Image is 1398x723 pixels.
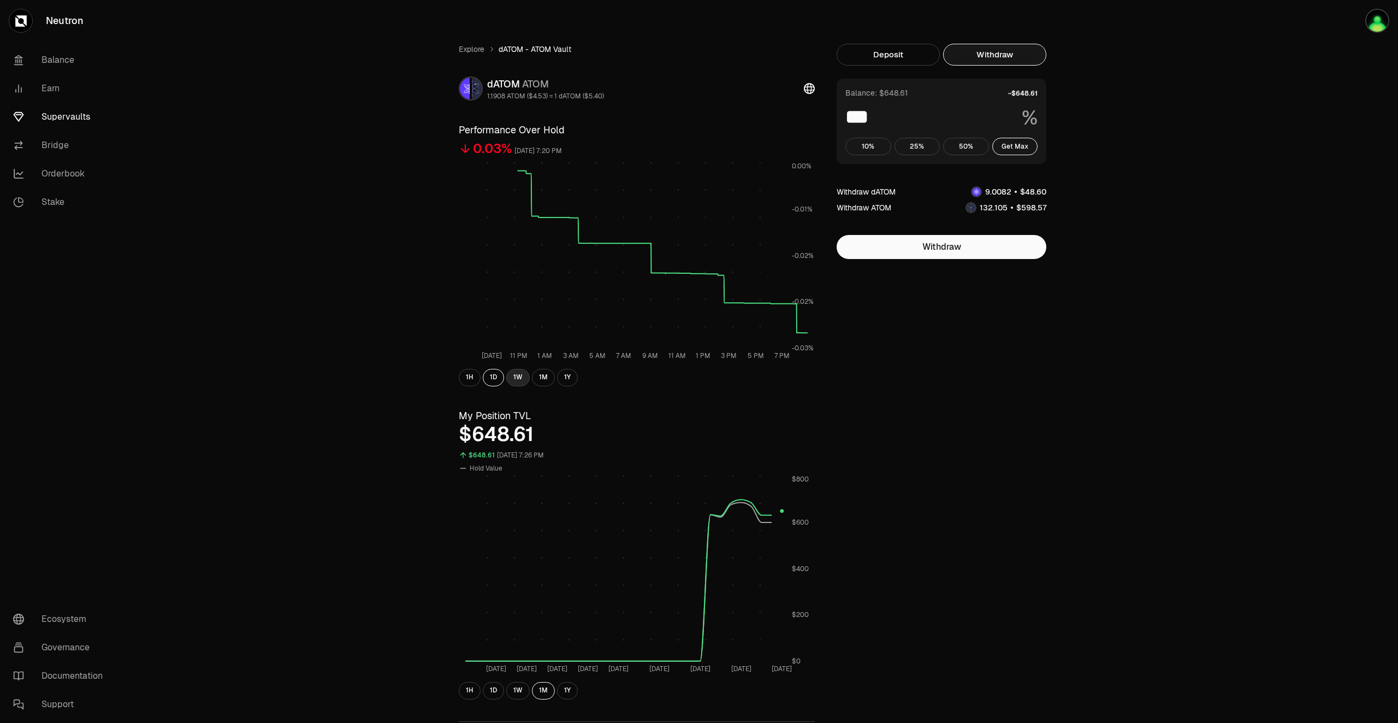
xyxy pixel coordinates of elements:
button: 1Y [557,682,578,700]
div: Balance: $648.61 [845,87,908,98]
tspan: [DATE] [772,665,792,673]
a: Balance [4,46,118,74]
a: Explore [459,44,484,55]
tspan: -0.02% [792,297,814,306]
div: [DATE] 7:26 PM [497,449,544,462]
tspan: [DATE] [731,665,751,673]
div: dATOM [487,77,604,92]
div: $648.61 [469,449,495,462]
tspan: -0.02% [792,251,814,260]
a: Bridge [4,131,118,160]
button: 25% [895,138,940,155]
tspan: $600 [792,518,809,527]
a: Governance [4,633,118,662]
tspan: [DATE] [547,665,567,673]
div: Withdraw ATOM [837,202,891,213]
a: Stake [4,188,118,216]
span: % [1022,107,1038,129]
tspan: 7 AM [616,351,631,360]
tspan: 1 AM [537,351,552,360]
img: dATOM Logo [460,78,470,99]
a: Orderbook [4,160,118,188]
tspan: 11 AM [668,351,686,360]
button: 1D [483,682,504,700]
span: dATOM - ATOM Vault [499,44,571,55]
img: ATOM Logo [472,78,482,99]
div: [DATE] 7:20 PM [514,145,562,157]
button: 1W [506,682,530,700]
tspan: $400 [792,564,809,573]
a: Support [4,690,118,719]
img: ATOM Logo [967,203,975,212]
tspan: [DATE] [690,665,710,673]
div: $648.61 [459,424,815,445]
button: Withdraw [943,44,1046,66]
div: 1.1908 ATOM ($4.53) = 1 dATOM ($5.40) [487,92,604,101]
button: 1H [459,682,481,700]
tspan: $800 [792,475,809,484]
div: 0.03% [473,140,512,157]
tspan: $0 [792,657,801,666]
tspan: 5 AM [589,351,606,360]
button: 1Y [557,369,578,386]
tspan: 11 PM [510,351,528,360]
button: Withdraw [837,235,1046,259]
button: 1W [506,369,530,386]
tspan: 0.00% [792,162,811,171]
h3: My Position TVL [459,408,815,424]
span: ATOM [522,78,549,90]
tspan: [DATE] [608,665,629,673]
tspan: 7 PM [774,351,790,360]
a: Documentation [4,662,118,690]
button: Deposit [837,44,940,66]
button: 1M [532,682,555,700]
tspan: [DATE] [482,351,502,360]
img: dATOM Logo [972,187,981,196]
tspan: [DATE] [649,665,670,673]
tspan: 9 AM [642,351,658,360]
tspan: -0.03% [792,344,814,352]
button: 1H [459,369,481,386]
tspan: $200 [792,610,809,619]
nav: breadcrumb [459,44,815,55]
tspan: 1 PM [696,351,710,360]
div: Withdraw dATOM [837,186,896,197]
tspan: [DATE] [517,665,537,673]
a: Earn [4,74,118,103]
tspan: [DATE] [578,665,598,673]
button: Get Max [992,138,1038,155]
tspan: 3 PM [721,351,737,360]
h3: Performance Over Hold [459,122,815,138]
button: 1D [483,369,504,386]
a: Ecosystem [4,605,118,633]
a: Supervaults [4,103,118,131]
tspan: [DATE] [486,665,506,673]
button: 50% [943,138,989,155]
button: 1M [532,369,555,386]
button: 10% [845,138,891,155]
tspan: -0.01% [792,205,813,214]
tspan: 5 PM [748,351,764,360]
img: portefeuilleterra [1366,10,1388,32]
tspan: 3 AM [563,351,579,360]
span: Hold Value [470,464,502,473]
